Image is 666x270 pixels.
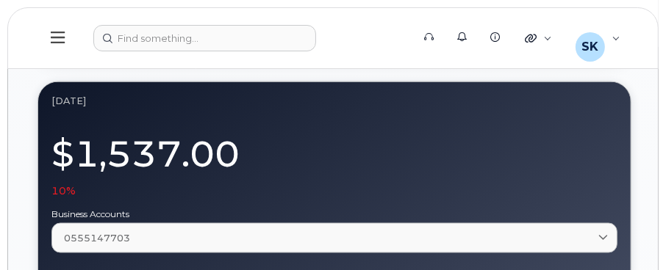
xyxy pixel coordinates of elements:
div: $1,537.00 [51,125,617,198]
div: Smith, Kelly (ONB) [565,23,631,53]
label: Business Accounts [51,210,617,219]
span: 0555147703 [64,231,130,245]
span: SK [581,38,598,56]
span: 10% [51,183,76,198]
a: 0555147703 [51,223,617,253]
div: August 2025 [51,95,617,107]
input: Find something... [93,25,316,51]
div: Quicklinks [515,23,562,53]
